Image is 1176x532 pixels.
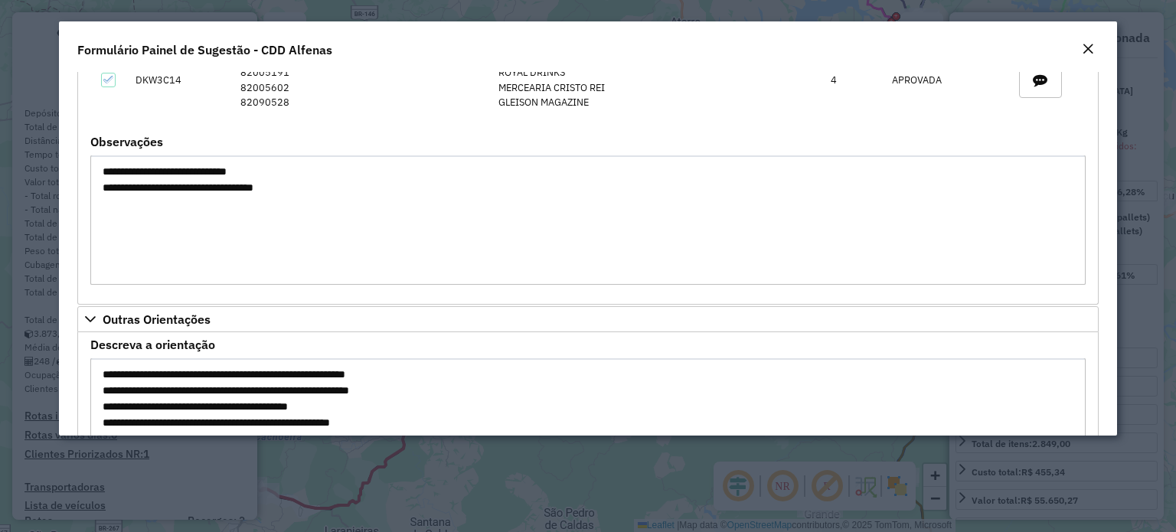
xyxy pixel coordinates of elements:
td: DKW3C14 [127,43,233,118]
div: Outras Orientações [77,332,1099,508]
td: 4 [822,43,884,118]
td: APROVADA [884,43,995,118]
a: Outras Orientações [77,306,1099,332]
h4: Formulário Painel de Sugestão - CDD Alfenas [77,41,332,59]
span: Outras Orientações [103,313,211,325]
em: Fechar [1082,43,1094,55]
label: Descreva a orientação [90,335,215,354]
td: UNISSUL SUPERMERCADO ROYAL DRINKS MERCEARIA CRISTO REI GLEISON MAGAZINE [491,43,822,118]
label: Observações [90,132,163,151]
td: 82001188 82005191 82005602 82090528 [233,43,491,118]
button: Close [1077,40,1099,60]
